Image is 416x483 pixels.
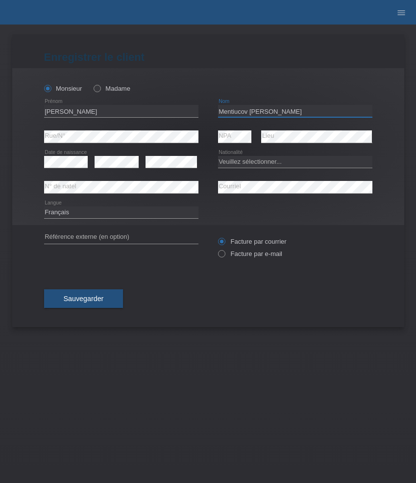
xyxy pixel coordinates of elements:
[218,250,282,257] label: Facture par e-mail
[218,250,224,262] input: Facture par e-mail
[64,295,104,303] span: Sauvegarder
[94,85,100,91] input: Madame
[44,51,372,63] h1: Enregistrer le client
[396,8,406,18] i: menu
[392,9,411,15] a: menu
[94,85,130,92] label: Madame
[44,289,123,308] button: Sauvegarder
[44,85,50,91] input: Monsieur
[44,85,82,92] label: Monsieur
[218,238,287,245] label: Facture par courrier
[218,238,224,250] input: Facture par courrier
